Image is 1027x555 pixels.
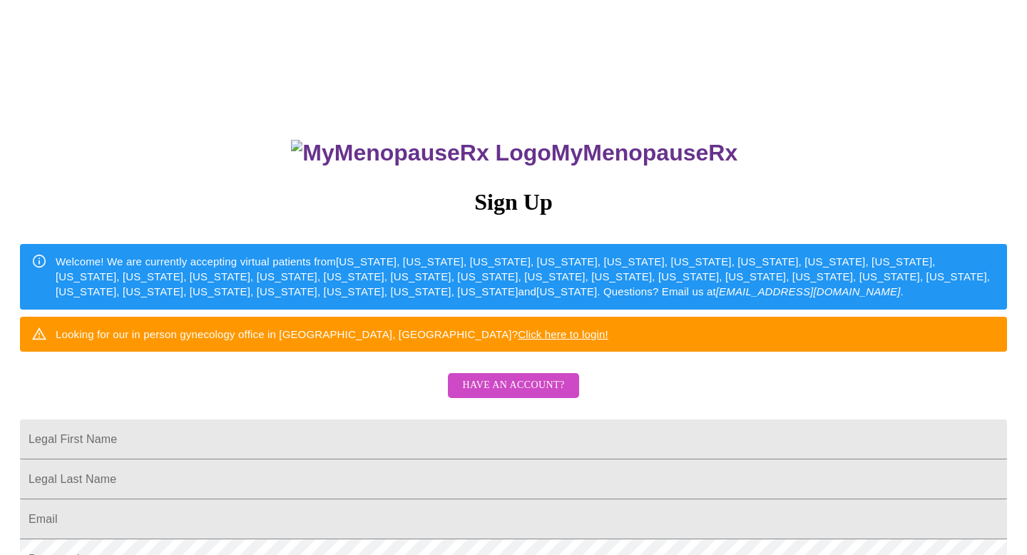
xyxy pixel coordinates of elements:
[22,140,1008,166] h3: MyMenopauseRx
[518,328,608,340] a: Click here to login!
[716,285,901,297] em: [EMAIL_ADDRESS][DOMAIN_NAME]
[291,140,551,166] img: MyMenopauseRx Logo
[448,373,578,398] button: Have an account?
[56,248,996,305] div: Welcome! We are currently accepting virtual patients from [US_STATE], [US_STATE], [US_STATE], [US...
[20,189,1007,215] h3: Sign Up
[444,389,582,401] a: Have an account?
[462,377,564,394] span: Have an account?
[56,321,608,347] div: Looking for our in person gynecology office in [GEOGRAPHIC_DATA], [GEOGRAPHIC_DATA]?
